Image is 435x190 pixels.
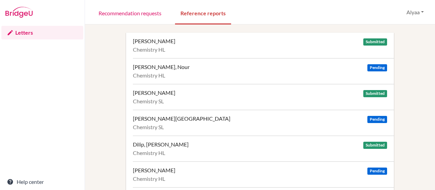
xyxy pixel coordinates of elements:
[133,33,394,58] a: [PERSON_NAME] Submitted Chemistry HL
[133,141,189,148] div: Dilip, [PERSON_NAME]
[93,1,167,24] a: Recommendation requests
[363,90,387,97] span: Submitted
[1,175,83,189] a: Help center
[133,161,394,187] a: [PERSON_NAME] Pending Chemistry HL
[1,26,83,39] a: Letters
[133,98,387,105] div: Chemistry SL
[133,72,387,79] div: Chemistry HL
[367,64,387,71] span: Pending
[133,38,175,45] div: [PERSON_NAME]
[5,7,33,18] img: Bridge-U
[133,175,387,182] div: Chemistry HL
[133,124,387,131] div: Chemistry SL
[403,6,427,19] button: Alyaa
[363,38,387,46] span: Submitted
[133,84,394,110] a: [PERSON_NAME] Submitted Chemistry SL
[133,167,175,174] div: [PERSON_NAME]
[133,150,387,156] div: Chemistry HL
[367,168,387,175] span: Pending
[133,64,190,70] div: [PERSON_NAME], Nour
[133,89,175,96] div: [PERSON_NAME]
[363,142,387,149] span: Submitted
[133,58,394,84] a: [PERSON_NAME], Nour Pending Chemistry HL
[133,115,230,122] div: [PERSON_NAME][GEOGRAPHIC_DATA]
[175,1,231,24] a: Reference reports
[367,116,387,123] span: Pending
[133,110,394,136] a: [PERSON_NAME][GEOGRAPHIC_DATA] Pending Chemistry SL
[133,46,387,53] div: Chemistry HL
[133,136,394,161] a: Dilip, [PERSON_NAME] Submitted Chemistry HL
